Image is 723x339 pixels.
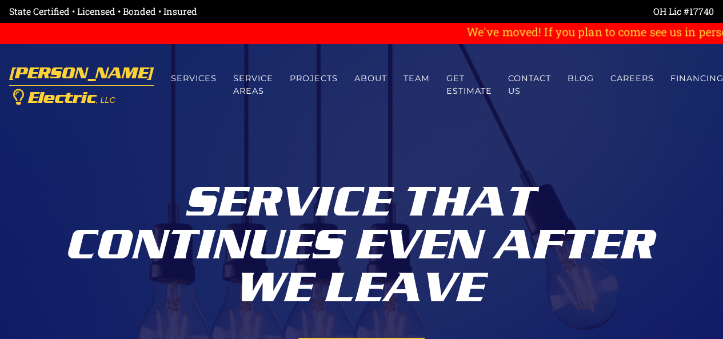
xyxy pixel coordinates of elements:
a: [PERSON_NAME] Electric, LLC [9,58,154,113]
div: State Certified • Licensed • Bonded • Insured [9,5,362,18]
a: Careers [602,63,662,94]
a: Service Areas [225,63,282,106]
a: About [346,63,395,94]
a: Projects [282,63,346,94]
a: Get estimate [438,63,500,106]
span: , LLC [96,95,115,105]
a: Services [163,63,225,94]
a: Blog [559,63,602,94]
div: Service That Continues Even After We Leave [45,172,679,309]
a: Team [395,63,438,94]
div: OH Lic #17740 [362,5,714,18]
a: Contact us [500,63,560,106]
